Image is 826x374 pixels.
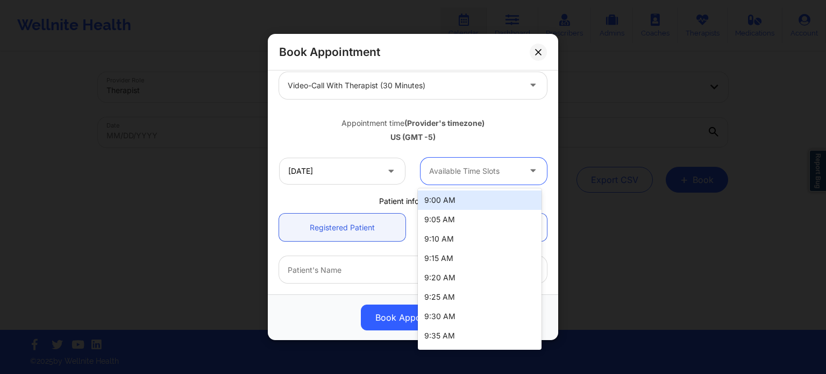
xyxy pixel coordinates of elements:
div: Video-Call with Therapist (30 minutes) [288,72,520,99]
h2: Book Appointment [279,45,380,59]
div: Patient information: [272,196,554,207]
div: 9:10 AM [418,229,542,249]
input: MM/DD/YYYY [279,158,405,185]
div: 9:40 AM [418,345,542,365]
div: US (GMT -5) [279,132,547,143]
div: 9:15 AM [418,249,542,268]
div: 9:25 AM [418,287,542,307]
button: Book Appointment [361,305,465,330]
div: 9:05 AM [418,210,542,229]
a: Registered Patient [279,214,405,241]
div: 9:00 AM [418,190,542,210]
div: 9:35 AM [418,326,542,345]
div: 9:30 AM [418,307,542,326]
b: (Provider's timezone) [404,118,485,128]
div: Appointment time [279,118,547,129]
div: 9:20 AM [418,268,542,287]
